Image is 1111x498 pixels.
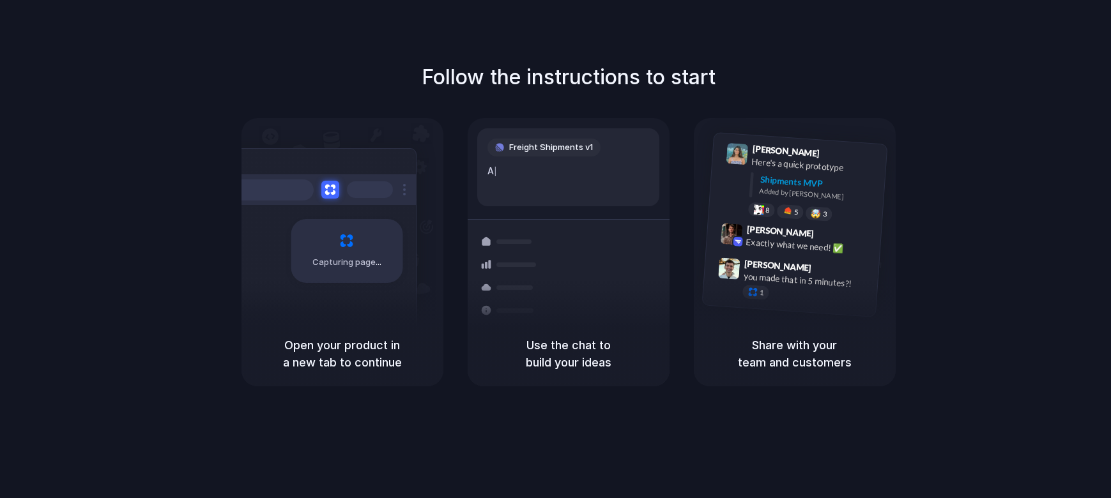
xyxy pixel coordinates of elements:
span: [PERSON_NAME] [746,222,814,241]
span: 5 [793,209,798,216]
h5: Open your product in a new tab to continue [257,336,428,371]
h5: Use the chat to build your ideas [483,336,654,371]
span: Capturing page [312,256,383,269]
div: Shipments MVP [760,173,878,194]
h5: Share with your team and customers [709,336,880,371]
h1: Follow the instructions to start [422,62,716,93]
span: 9:41 AM [823,148,849,163]
span: [PERSON_NAME] [752,142,820,160]
div: you made that in 5 minutes?! [743,269,871,291]
div: A [487,164,649,178]
span: 3 [822,211,827,218]
span: Freight Shipments v1 [509,141,593,154]
span: 1 [759,289,763,296]
span: 9:47 AM [815,262,841,278]
div: 🤯 [810,209,821,218]
div: Added by [PERSON_NAME] [759,186,877,204]
div: Here's a quick prototype [751,155,878,177]
span: 8 [765,207,769,214]
span: 9:42 AM [817,228,843,243]
div: Exactly what we need! ✅ [746,235,873,257]
span: [PERSON_NAME] [744,257,811,275]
